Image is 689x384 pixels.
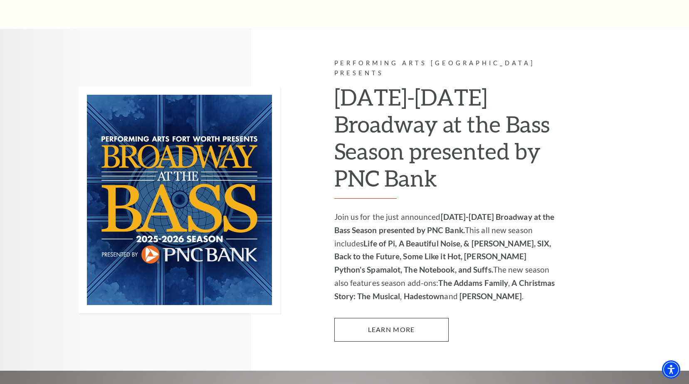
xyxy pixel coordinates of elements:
[438,278,508,288] strong: The Addams Family
[334,212,555,235] strong: [DATE]-[DATE] Broadway at the Bass Season presented by PNC Bank.
[404,291,445,301] strong: Hadestown
[334,318,449,341] a: Learn More 2025-2026 Broadway at the Bass Season presented by PNC Bank
[334,278,555,301] strong: A Christmas Story: The Musical
[79,86,280,313] img: Performing Arts Fort Worth Presents
[662,360,680,379] div: Accessibility Menu
[334,58,557,79] p: Performing Arts [GEOGRAPHIC_DATA] Presents
[334,210,557,303] p: Join us for the just announced This all new season includes The new season also features season a...
[459,291,522,301] strong: [PERSON_NAME]
[334,84,557,198] h2: [DATE]-[DATE] Broadway at the Bass Season presented by PNC Bank
[334,239,551,275] strong: Life of Pi, A Beautiful Noise, & [PERSON_NAME], SIX, Back to the Future, Some Like it Hot, [PERSO...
